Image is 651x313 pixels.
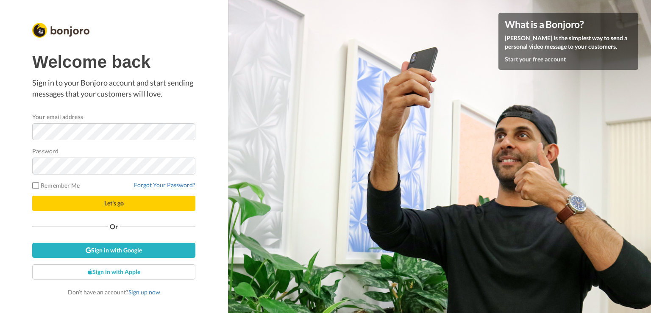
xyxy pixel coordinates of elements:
button: Let's go [32,196,195,211]
label: Password [32,147,58,155]
h1: Welcome back [32,53,195,71]
p: [PERSON_NAME] is the simplest way to send a personal video message to your customers. [505,34,632,51]
a: Sign up now [128,288,160,296]
p: Sign in to your Bonjoro account and start sending messages that your customers will love. [32,78,195,99]
a: Sign in with Google [32,243,195,258]
label: Remember Me [32,181,80,190]
span: Let's go [104,199,124,207]
a: Sign in with Apple [32,264,195,280]
label: Your email address [32,112,83,121]
h4: What is a Bonjoro? [505,19,632,30]
span: Don’t have an account? [68,288,160,296]
a: Forgot Your Password? [134,181,195,188]
a: Start your free account [505,55,566,63]
input: Remember Me [32,182,39,189]
span: Or [108,224,120,230]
